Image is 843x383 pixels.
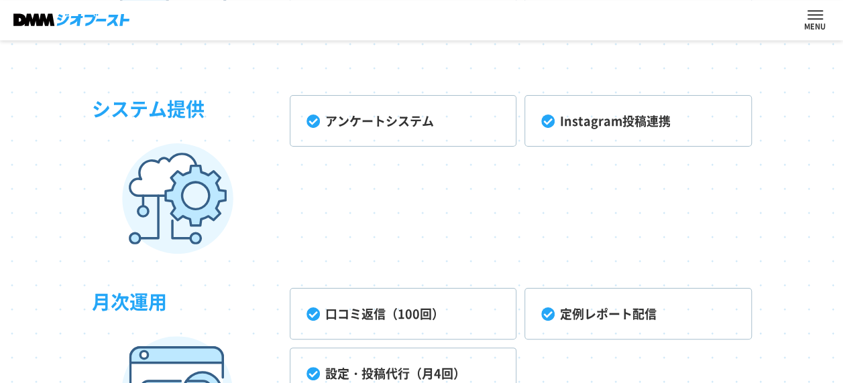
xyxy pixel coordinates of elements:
[807,10,823,19] button: ナビを開閉する
[290,288,516,339] li: 口コミ返信（100回）
[524,288,751,339] li: 定例レポート配信
[290,95,516,147] li: アンケートシステム
[92,95,290,224] h3: システム提供
[524,95,751,147] li: Instagram投稿連携
[13,13,129,26] img: DMMジオブースト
